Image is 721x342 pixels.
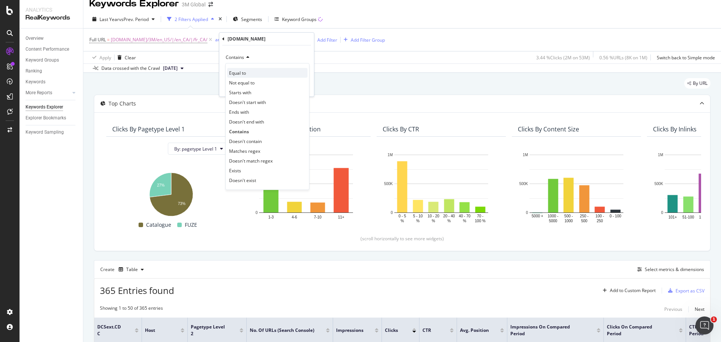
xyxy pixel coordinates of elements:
span: Ends with [229,109,249,115]
span: Host [145,327,169,334]
text: % [463,219,466,223]
span: Matches regex [229,148,260,154]
div: times [217,15,223,23]
div: Clicks By Content Size [518,125,579,133]
text: 5000 + [532,214,543,218]
button: Apply [89,51,111,63]
span: Equal to [229,70,246,76]
text: 5000 [549,219,558,223]
button: Select metrics & dimensions [634,265,704,274]
div: Showing 1 to 50 of 365 entries [100,305,163,314]
button: Export as CSV [665,285,704,297]
span: FUZE [185,220,197,229]
text: 0 [526,211,528,215]
span: Clicks On Compared Period [607,324,668,337]
div: Create [100,264,147,276]
text: 250 - [580,214,588,218]
div: Keywords Explorer [26,103,63,111]
button: 2 Filters Applied [164,13,217,25]
text: 101+ [668,215,677,219]
text: 4-6 [292,215,297,219]
text: 7-10 [314,215,321,219]
div: Ranking [26,67,42,75]
text: % [447,219,451,223]
div: 3.44 % Clicks ( 2M on 53M ) [536,54,590,61]
text: 1-3 [268,215,274,219]
text: 500K [519,182,528,186]
a: Overview [26,35,78,42]
a: Keywords [26,78,78,86]
span: By: pagetype Level 1 [174,146,217,152]
text: 0 [255,211,258,215]
text: 27% [157,183,164,187]
button: Segments [230,13,265,25]
span: Last Year [100,16,119,23]
div: arrow-right-arrow-left [208,2,213,7]
span: Not equal to [229,80,255,86]
iframe: Intercom live chat [695,316,713,334]
div: Analytics [26,6,77,14]
span: DCSext.CDC [97,324,124,337]
svg: A chart. [383,151,500,224]
div: 2 Filters Applied [175,16,208,23]
text: 16-50 [699,215,709,219]
text: % [432,219,435,223]
text: % [416,219,419,223]
span: Doesn't exist [229,177,256,184]
text: 5 - 10 [413,214,423,218]
span: [DOMAIN_NAME]/3M/en_US/|/en_CA/|/fr_CA/ [111,35,207,45]
button: Add Filter [307,35,337,44]
div: (scroll horizontally to see more widgets) [103,235,701,242]
div: Add to Custom Report [610,288,656,293]
div: More Reports [26,89,52,97]
a: Explorer Bookmarks [26,114,78,122]
text: 40 - 70 [459,214,471,218]
button: Add Filter Group [341,35,385,44]
button: Keyword Groups [272,13,326,25]
span: Full URL [89,36,106,43]
div: Previous [664,306,682,312]
span: pagetype Level 2 [191,324,228,337]
div: Explorer Bookmarks [26,114,66,122]
div: Clicks By CTR [383,125,419,133]
div: 3M Global [182,1,205,8]
button: and [215,36,223,43]
text: 70 - [477,214,483,218]
a: Keyword Groups [26,56,78,64]
span: Contains [229,128,249,135]
button: Last YearvsPrev. Period [89,13,158,25]
text: 20 - 40 [443,214,455,218]
button: Clear [115,51,136,63]
button: Switch back to Simple mode [654,51,715,63]
svg: A chart. [518,151,635,224]
text: 250 [597,219,603,223]
text: 500K [384,182,393,186]
div: Top Charts [109,100,136,107]
text: 73% [178,202,186,206]
div: Data crossed with the Crawl [101,65,160,72]
div: Keyword Groups [282,16,317,23]
text: 0 [391,211,393,215]
div: Keyword Sampling [26,128,64,136]
text: 1000 - [548,214,558,218]
div: Next [695,306,704,312]
div: Content Performance [26,45,69,53]
span: Contains [226,54,244,60]
span: Doesn't contain [229,138,262,145]
button: Next [695,305,704,314]
svg: A chart. [112,169,229,217]
text: 10 - 20 [428,214,440,218]
text: 100 % [475,219,486,223]
span: 365 Entries found [100,284,174,297]
span: Doesn't start with [229,99,266,105]
a: Ranking [26,67,78,75]
span: Starts with [229,89,251,96]
span: Impressions [336,327,364,334]
text: 500K [655,182,664,186]
a: More Reports [26,89,70,97]
text: % [401,219,404,223]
